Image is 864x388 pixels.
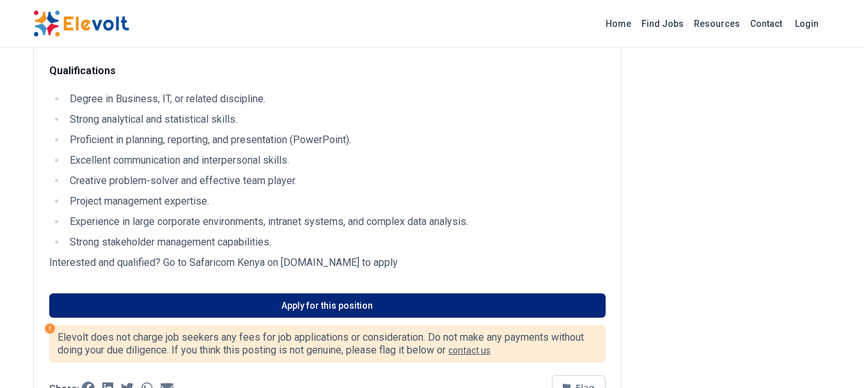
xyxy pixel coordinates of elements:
[66,214,606,229] li: Experience in large corporate environments, intranet systems, and complex data analysis.
[66,132,606,148] li: Proficient in planning, reporting, and presentation (PowerPoint).
[601,13,636,34] a: Home
[636,13,689,34] a: Find Jobs
[49,65,116,77] strong: Qualifications
[66,173,606,189] li: Creative problem-solver and effective team player.
[58,331,597,357] p: Elevolt does not charge job seekers any fees for job applications or consideration. Do not make a...
[745,13,787,34] a: Contact
[33,10,129,37] img: Elevolt
[800,327,864,388] iframe: Chat Widget
[49,255,606,270] p: Interested and qualified? Go to Safaricom Kenya on [DOMAIN_NAME] to apply
[689,13,745,34] a: Resources
[66,112,606,127] li: Strong analytical and statistical skills.
[66,194,606,209] li: Project management expertise.
[448,345,491,355] a: contact us
[66,153,606,168] li: Excellent communication and interpersonal skills.
[787,11,826,36] a: Login
[49,293,606,318] a: Apply for this position
[66,91,606,107] li: Degree in Business, IT, or related discipline.
[66,235,606,250] li: Strong stakeholder management capabilities.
